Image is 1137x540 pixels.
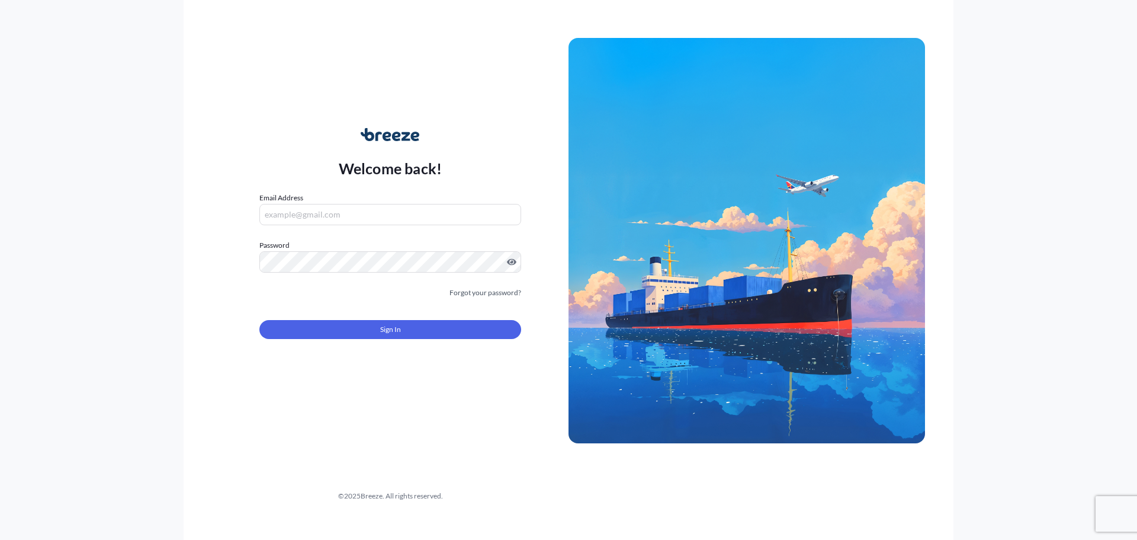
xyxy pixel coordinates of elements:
span: Sign In [380,324,401,335]
input: example@gmail.com [259,204,521,225]
p: Welcome back! [339,159,442,178]
img: Ship illustration [568,38,925,443]
button: Sign In [259,320,521,339]
div: © 2025 Breeze. All rights reserved. [212,490,568,502]
button: Show password [507,257,516,267]
label: Email Address [259,192,303,204]
label: Password [259,239,521,251]
a: Forgot your password? [449,287,521,299]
